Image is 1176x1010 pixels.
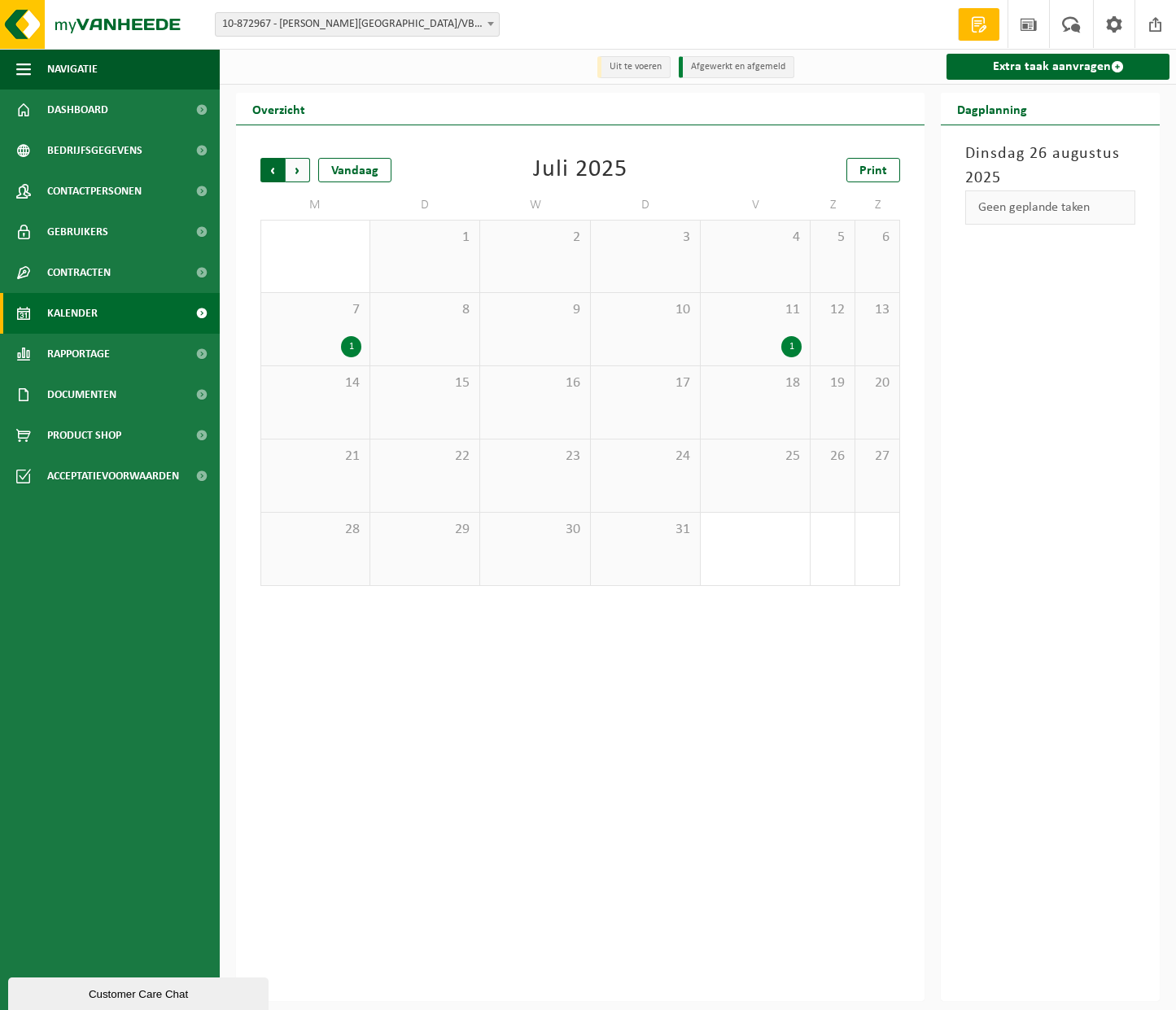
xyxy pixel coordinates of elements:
td: V [701,190,811,220]
span: 26 [819,448,846,466]
span: Contactpersonen [47,171,142,212]
span: Print [859,164,887,177]
span: 16 [488,374,581,392]
div: 1 [781,336,802,357]
td: Z [811,190,855,220]
iframe: chat widget [8,974,272,1010]
span: 19 [819,374,846,392]
span: 25 [709,448,802,466]
span: 31 [599,521,692,539]
span: 9 [488,301,581,319]
span: 10-872967 - OSCAR ROMERO COLLEGE/VBS MINNESTRAAL - LEBBEKE [216,13,499,36]
span: Vorige [260,158,285,182]
span: Rapportage [47,334,110,374]
span: 10-872967 - OSCAR ROMERO COLLEGE/VBS MINNESTRAAL - LEBBEKE [215,12,500,37]
span: 20 [863,374,891,392]
span: 18 [709,374,802,392]
span: 8 [378,301,471,319]
a: Print [846,158,900,182]
span: 6 [863,229,891,247]
span: 29 [378,521,471,539]
td: M [260,190,370,220]
a: Extra taak aanvragen [946,54,1169,80]
span: Product Shop [47,415,121,456]
span: Navigatie [47,49,98,90]
div: Geen geplande taken [965,190,1135,225]
span: 13 [863,301,891,319]
span: 12 [819,301,846,319]
span: Dashboard [47,90,108,130]
h2: Dagplanning [941,93,1043,125]
span: Documenten [47,374,116,415]
td: W [480,190,590,220]
span: Bedrijfsgegevens [47,130,142,171]
li: Uit te voeren [597,56,671,78]
td: D [591,190,701,220]
td: Z [855,190,900,220]
li: Afgewerkt en afgemeld [679,56,794,78]
span: 15 [378,374,471,392]
span: 10 [599,301,692,319]
span: Gebruikers [47,212,108,252]
span: Volgende [286,158,310,182]
span: Contracten [47,252,111,293]
span: 22 [378,448,471,466]
span: 7 [269,301,361,319]
span: 14 [269,374,361,392]
span: 1 [378,229,471,247]
span: 23 [488,448,581,466]
span: 3 [599,229,692,247]
span: 21 [269,448,361,466]
span: 5 [819,229,846,247]
span: 24 [599,448,692,466]
div: Vandaag [318,158,391,182]
span: Kalender [47,293,98,334]
span: 11 [709,301,802,319]
span: 2 [488,229,581,247]
span: 30 [488,521,581,539]
h3: Dinsdag 26 augustus 2025 [965,142,1135,190]
td: D [370,190,480,220]
h2: Overzicht [236,93,321,125]
span: 4 [709,229,802,247]
span: 27 [863,448,891,466]
span: 17 [599,374,692,392]
span: Acceptatievoorwaarden [47,456,179,496]
div: Juli 2025 [533,158,627,182]
div: 1 [341,336,361,357]
span: 28 [269,521,361,539]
